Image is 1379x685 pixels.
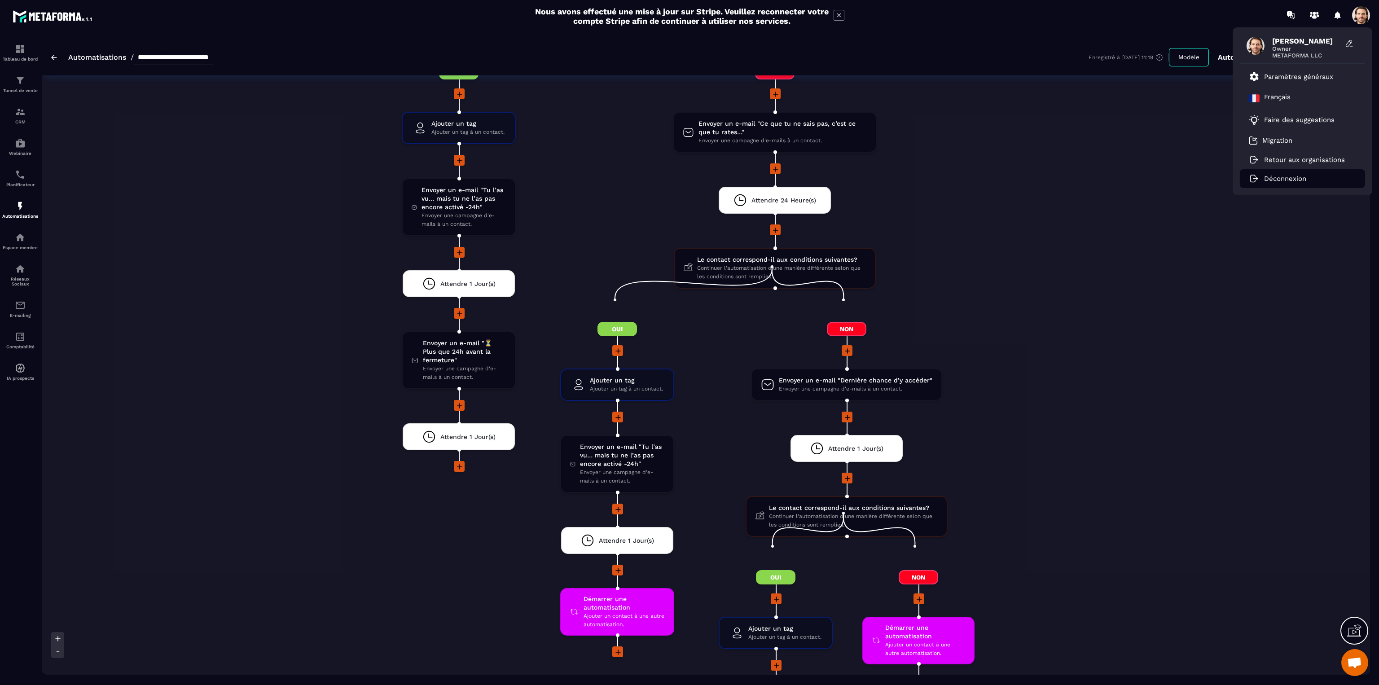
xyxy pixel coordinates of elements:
[584,595,665,612] span: Démarrer une automatisation
[597,322,637,336] span: Oui
[1169,48,1209,66] button: Modèle
[2,131,38,162] a: automationsautomationsWebinaire
[2,344,38,349] p: Comptabilité
[15,106,26,117] img: formation
[68,53,126,61] a: Automatisations
[580,468,664,485] span: Envoyer une campagne d'e-mails à un contact.
[2,245,38,250] p: Espace membre
[15,169,26,180] img: scheduler
[15,75,26,86] img: formation
[15,363,26,373] img: automations
[751,196,816,205] span: Attendre 24 Heure(s)
[440,433,496,441] span: Attendre 1 Jour(s)
[584,612,665,629] span: Ajouter un contact à une autre automatisation.
[590,385,663,393] span: Ajouter un tag à un contact.
[697,264,866,281] span: Continuer l'automatisation d'une manière différente selon que les conditions sont remplies.
[1249,156,1345,164] a: Retour aux organisations
[698,136,867,145] span: Envoyer une campagne d'e-mails à un contact.
[1341,649,1368,676] a: Mở cuộc trò chuyện
[1249,71,1333,82] a: Paramètres généraux
[769,512,938,529] span: Continuer l'automatisation d'une manière différente selon que les conditions sont remplies.
[779,385,932,393] span: Envoyer une campagne d'e-mails à un contact.
[748,633,821,641] span: Ajouter un tag à un contact.
[15,44,26,54] img: formation
[899,570,938,584] span: Non
[1249,136,1292,145] a: Migration
[885,641,966,658] span: Ajouter un contact à une autre automatisation.
[51,55,57,60] img: arrow
[2,151,38,156] p: Webinaire
[440,280,496,288] span: Attendre 1 Jour(s)
[2,100,38,131] a: formationformationCRM
[1272,52,1339,59] span: METAFORMA LLC
[2,57,38,61] p: Tableau de bord
[2,325,38,356] a: accountantaccountantComptabilité
[131,53,134,61] span: /
[828,444,883,453] span: Attendre 1 Jour(s)
[1262,136,1292,145] p: Migration
[15,232,26,243] img: automations
[756,570,795,584] span: Oui
[827,322,866,336] span: Non
[2,293,38,325] a: emailemailE-mailing
[2,257,38,293] a: social-networksocial-networkRéseaux Sociaux
[1122,54,1153,61] p: [DATE] 11:19
[431,128,505,136] span: Ajouter un tag à un contact.
[2,194,38,225] a: automationsautomationsAutomatisations
[590,376,663,385] span: Ajouter un tag
[697,255,866,264] span: Le contact correspond-il aux conditions suivantes?
[1272,45,1339,52] span: Owner
[2,225,38,257] a: automationsautomationsEspace membre
[423,364,506,382] span: Envoyer une campagne d'e-mails à un contact.
[15,300,26,311] img: email
[2,68,38,100] a: formationformationTunnel de vente
[779,376,932,385] span: Envoyer un e-mail "Dernière chance d’y accéder"
[2,119,38,124] p: CRM
[1264,156,1345,164] p: Retour aux organisations
[2,182,38,187] p: Planificateur
[2,37,38,68] a: formationformationTableau de bord
[15,138,26,149] img: automations
[1264,93,1291,104] p: Français
[15,201,26,211] img: automations
[1264,73,1333,81] p: Paramètres généraux
[599,536,654,545] span: Attendre 1 Jour(s)
[2,214,38,219] p: Automatisations
[1264,175,1306,183] p: Déconnexion
[13,8,93,24] img: logo
[1089,53,1169,61] div: Enregistré à
[431,119,505,128] span: Ajouter un tag
[15,263,26,274] img: social-network
[748,624,821,633] span: Ajouter un tag
[1249,114,1345,125] a: Faire des suggestions
[698,119,867,136] span: Envoyer un e-mail "Ce que tu ne sais pas, c’est ce que tu rates…"
[1264,116,1335,124] p: Faire des suggestions
[15,331,26,342] img: accountant
[423,339,506,364] span: Envoyer un e-mail "⏳ Plus que 24h avant la fermeture"
[2,376,38,381] p: IA prospects
[885,624,966,641] span: Démarrer une automatisation
[2,88,38,93] p: Tunnel de vente
[2,277,38,286] p: Réseaux Sociaux
[2,313,38,318] p: E-mailing
[422,211,506,228] span: Envoyer une campagne d'e-mails à un contact.
[535,7,829,26] h2: Nous avons effectué une mise à jour sur Stripe. Veuillez reconnecter votre compte Stripe afin de ...
[1272,37,1339,45] span: [PERSON_NAME]
[1218,53,1284,61] p: Automation active
[769,504,938,512] span: Le contact correspond-il aux conditions suivantes?
[580,443,664,468] span: Envoyer un e-mail "Tu l’as vu… mais tu ne l’as pas encore activé -24h"
[422,186,506,211] span: Envoyer un e-mail "Tu l’as vu… mais tu ne l’as pas encore activé -24h"
[2,162,38,194] a: schedulerschedulerPlanificateur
